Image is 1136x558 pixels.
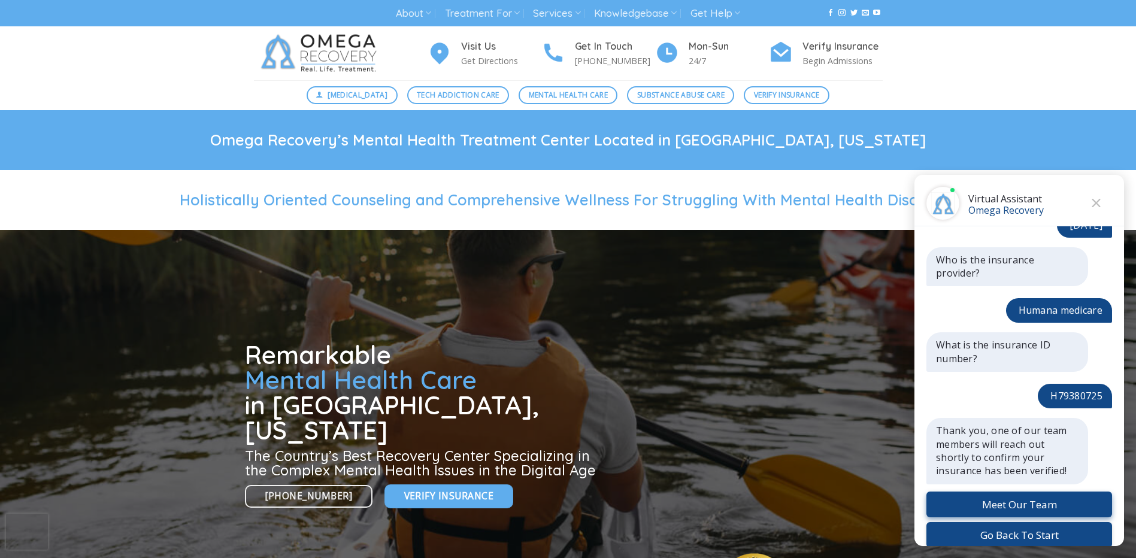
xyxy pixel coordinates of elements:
a: Verify Insurance [384,484,513,508]
h4: Visit Us [461,39,541,54]
a: Get Help [690,2,740,25]
h4: Verify Insurance [802,39,883,54]
span: Mental Health Care [529,89,608,101]
span: Holistically Oriented Counseling and Comprehensive Wellness For Struggling With Mental Health Dis... [180,190,957,209]
a: Verify Insurance Begin Admissions [769,39,883,68]
span: Tech Addiction Care [417,89,499,101]
a: Mental Health Care [519,86,617,104]
h1: Remarkable in [GEOGRAPHIC_DATA], [US_STATE] [245,342,601,443]
a: Knowledgebase [594,2,677,25]
span: [PHONE_NUMBER] [265,489,353,504]
a: Follow on Twitter [850,9,858,17]
span: [MEDICAL_DATA] [328,89,387,101]
a: Follow on YouTube [873,9,880,17]
span: Verify Insurance [754,89,820,101]
a: Follow on Instagram [838,9,846,17]
p: 24/7 [689,54,769,68]
a: Follow on Facebook [827,9,834,17]
p: [PHONE_NUMBER] [575,54,655,68]
a: Visit Us Get Directions [428,39,541,68]
h4: Mon-Sun [689,39,769,54]
a: [PHONE_NUMBER] [245,485,373,508]
a: Services [533,2,580,25]
a: Send us an email [862,9,869,17]
a: Get In Touch [PHONE_NUMBER] [541,39,655,68]
img: Omega Recovery [254,26,389,80]
a: Treatment For [445,2,520,25]
a: Verify Insurance [744,86,829,104]
h3: The Country’s Best Recovery Center Specializing in the Complex Mental Health Issues in the Digita... [245,448,601,477]
a: [MEDICAL_DATA] [307,86,398,104]
h4: Get In Touch [575,39,655,54]
iframe: reCAPTCHA [6,514,48,550]
a: About [396,2,431,25]
span: Verify Insurance [404,489,493,504]
p: Get Directions [461,54,541,68]
span: Substance Abuse Care [637,89,725,101]
a: Substance Abuse Care [627,86,734,104]
span: Mental Health Care [245,364,477,396]
a: Tech Addiction Care [407,86,510,104]
p: Begin Admissions [802,54,883,68]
